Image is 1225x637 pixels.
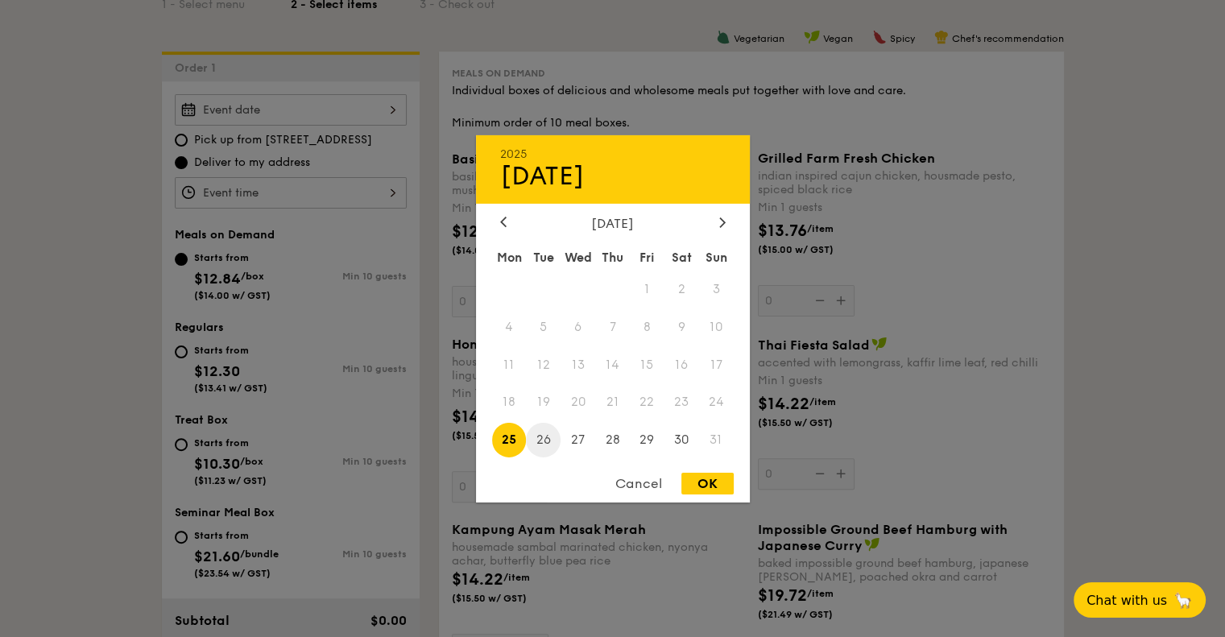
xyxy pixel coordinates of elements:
[664,385,699,420] span: 23
[595,385,630,420] span: 21
[664,309,699,344] span: 9
[1173,591,1193,610] span: 🦙
[599,473,678,494] div: Cancel
[699,242,734,271] div: Sun
[500,160,726,191] div: [DATE]
[500,147,726,160] div: 2025
[630,309,664,344] span: 8
[1086,593,1167,608] span: Chat with us
[492,423,527,457] span: 25
[595,347,630,382] span: 14
[561,423,595,457] span: 27
[595,242,630,271] div: Thu
[1074,582,1206,618] button: Chat with us🦙
[630,242,664,271] div: Fri
[500,215,726,230] div: [DATE]
[664,271,699,306] span: 2
[492,385,527,420] span: 18
[681,473,734,494] div: OK
[526,347,561,382] span: 12
[492,347,527,382] span: 11
[561,385,595,420] span: 20
[595,423,630,457] span: 28
[526,423,561,457] span: 26
[630,385,664,420] span: 22
[664,423,699,457] span: 30
[664,242,699,271] div: Sat
[561,242,595,271] div: Wed
[699,385,734,420] span: 24
[492,309,527,344] span: 4
[630,347,664,382] span: 15
[561,347,595,382] span: 13
[526,242,561,271] div: Tue
[664,347,699,382] span: 16
[699,271,734,306] span: 3
[595,309,630,344] span: 7
[561,309,595,344] span: 6
[699,347,734,382] span: 17
[492,242,527,271] div: Mon
[630,271,664,306] span: 1
[699,423,734,457] span: 31
[630,423,664,457] span: 29
[526,385,561,420] span: 19
[526,309,561,344] span: 5
[699,309,734,344] span: 10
